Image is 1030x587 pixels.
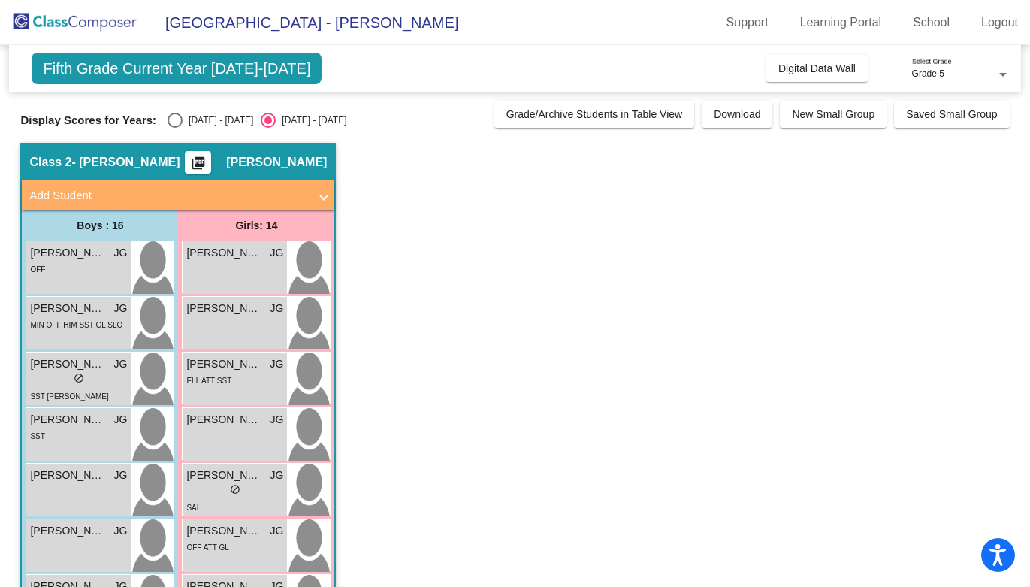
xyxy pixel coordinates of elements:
mat-icon: picture_as_pdf [189,156,207,177]
span: [PERSON_NAME] [226,155,327,170]
span: JG [270,356,284,372]
span: [PERSON_NAME] [186,301,261,316]
span: - [PERSON_NAME] [71,155,180,170]
a: School [901,11,962,35]
span: [PERSON_NAME] [30,356,105,372]
span: [PERSON_NAME] [30,523,105,539]
span: Class 2 [29,155,71,170]
span: JG [270,245,284,261]
span: SST [PERSON_NAME] [30,392,108,401]
a: Logout [969,11,1030,35]
span: [PERSON_NAME] [186,245,261,261]
span: MIN OFF HIM SST GL SLO [30,321,122,329]
button: New Small Group [780,101,887,128]
span: [PERSON_NAME] [186,412,261,428]
button: Saved Small Group [894,101,1009,128]
span: JG [114,412,128,428]
button: Print Students Details [185,151,211,174]
span: do_not_disturb_alt [74,373,84,383]
span: Grade/Archive Students in Table View [506,108,683,120]
span: JG [270,301,284,316]
span: Download [714,108,760,120]
mat-panel-title: Add Student [29,187,309,204]
span: New Small Group [792,108,874,120]
span: [PERSON_NAME] [30,412,105,428]
span: ELL ATT SST [186,377,231,385]
span: [PERSON_NAME] [30,301,105,316]
div: [DATE] - [DATE] [276,113,346,127]
span: JG [114,301,128,316]
span: JG [114,467,128,483]
span: Grade 5 [912,68,944,79]
span: SAI [186,504,198,512]
button: Download [702,101,772,128]
span: OFF [30,265,45,274]
span: Saved Small Group [906,108,997,120]
span: JG [114,523,128,539]
a: Learning Portal [788,11,894,35]
span: JG [114,356,128,372]
span: SST [30,432,44,440]
span: JG [114,245,128,261]
a: Support [714,11,781,35]
span: JG [270,412,284,428]
div: Girls: 14 [178,210,334,241]
span: Fifth Grade Current Year [DATE]-[DATE] [32,53,322,84]
span: OFF ATT GL [186,543,228,552]
div: [DATE] - [DATE] [183,113,253,127]
span: JG [270,523,284,539]
div: Boys : 16 [22,210,178,241]
span: [PERSON_NAME] [30,245,105,261]
span: do_not_disturb_alt [230,484,240,495]
span: Digital Data Wall [778,62,856,74]
span: [PERSON_NAME] [186,356,261,372]
span: Display Scores for Years: [20,113,156,127]
span: [PERSON_NAME] [186,467,261,483]
span: [PERSON_NAME] [30,467,105,483]
span: [GEOGRAPHIC_DATA] - [PERSON_NAME] [150,11,458,35]
span: [PERSON_NAME] [186,523,261,539]
span: JG [270,467,284,483]
mat-expansion-panel-header: Add Student [22,180,334,210]
mat-radio-group: Select an option [168,113,346,128]
button: Digital Data Wall [766,55,868,82]
button: Grade/Archive Students in Table View [494,101,695,128]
